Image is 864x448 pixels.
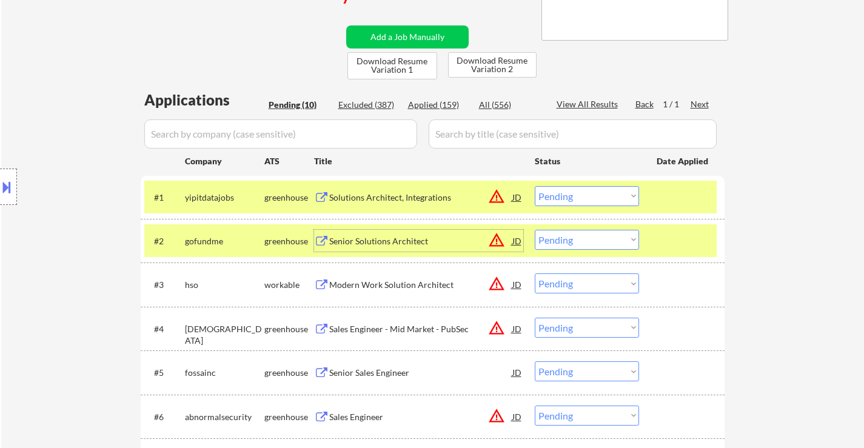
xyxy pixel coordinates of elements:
[479,99,540,111] div: All (556)
[511,318,523,339] div: JD
[488,275,505,292] button: warning_amber
[329,192,512,204] div: Solutions Architect, Integrations
[154,323,175,335] div: #4
[329,279,512,291] div: Modern Work Solution Architect
[657,155,710,167] div: Date Applied
[185,367,264,379] div: fossainc
[185,192,264,204] div: yipitdatajobs
[269,99,329,111] div: Pending (10)
[264,279,314,291] div: workable
[429,119,717,149] input: Search by title (case sensitive)
[511,361,523,383] div: JD
[408,99,469,111] div: Applied (159)
[185,155,264,167] div: Company
[264,155,314,167] div: ATS
[557,98,621,110] div: View All Results
[511,406,523,427] div: JD
[264,323,314,335] div: greenhouse
[185,323,264,347] div: [DEMOGRAPHIC_DATA]
[154,411,175,423] div: #6
[691,98,710,110] div: Next
[154,367,175,379] div: #5
[663,98,691,110] div: 1 / 1
[185,279,264,291] div: hso
[511,230,523,252] div: JD
[535,150,639,172] div: Status
[264,192,314,204] div: greenhouse
[264,411,314,423] div: greenhouse
[511,273,523,295] div: JD
[488,407,505,424] button: warning_amber
[488,232,505,249] button: warning_amber
[185,411,264,423] div: abnormalsecurity
[346,25,469,48] button: Add a Job Manually
[329,411,512,423] div: Sales Engineer
[185,235,264,247] div: gofundme
[635,98,655,110] div: Back
[329,367,512,379] div: Senior Sales Engineer
[314,155,523,167] div: Title
[488,188,505,205] button: warning_amber
[448,52,537,78] button: Download Resume Variation 2
[329,323,512,335] div: Sales Engineer - Mid Market - PubSec
[511,186,523,208] div: JD
[264,235,314,247] div: greenhouse
[338,99,399,111] div: Excluded (387)
[329,235,512,247] div: Senior Solutions Architect
[488,319,505,336] button: warning_amber
[347,52,437,79] button: Download Resume Variation 1
[264,367,314,379] div: greenhouse
[144,119,417,149] input: Search by company (case sensitive)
